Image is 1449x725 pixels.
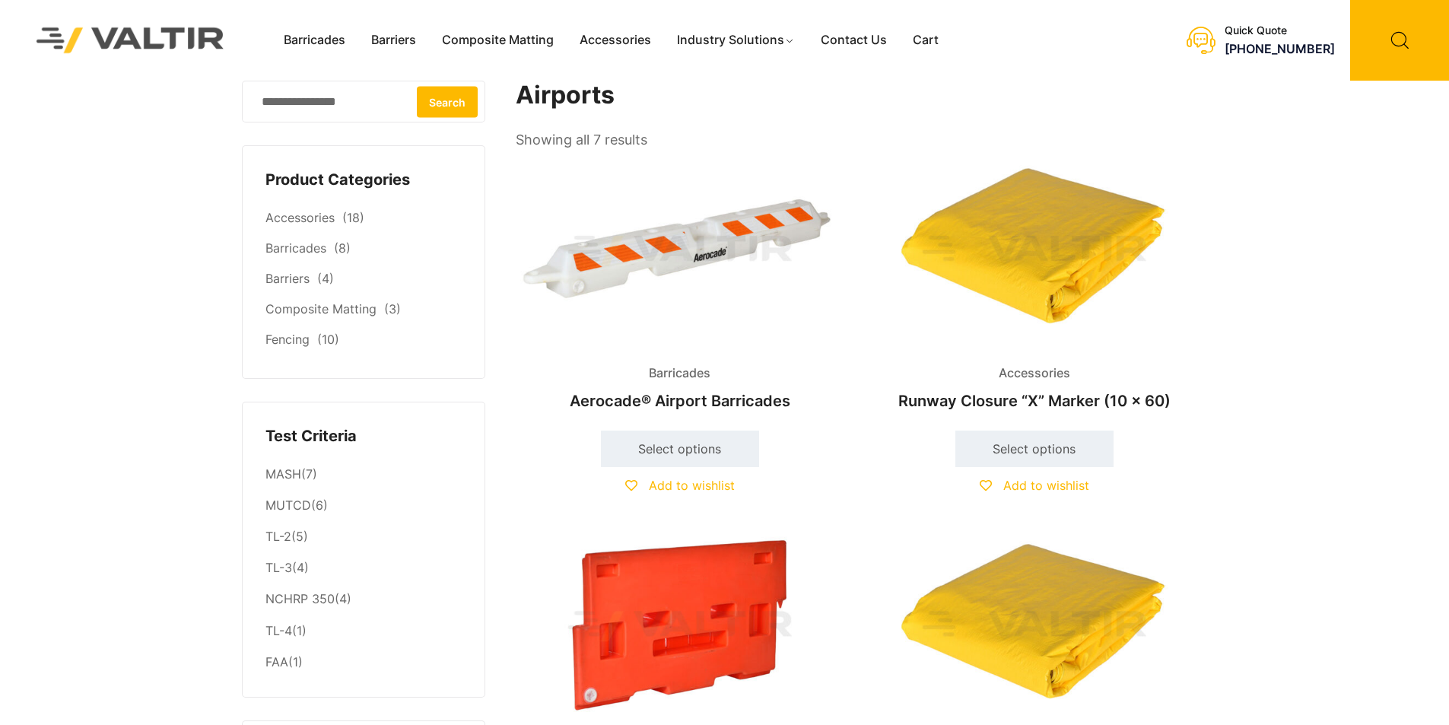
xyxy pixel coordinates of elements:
h4: Test Criteria [265,425,462,448]
li: (1) [265,647,462,674]
a: Add to wishlist [980,478,1089,493]
span: (4) [317,271,334,286]
li: (4) [265,584,462,615]
a: TL-4 [265,623,292,638]
h4: Product Categories [265,169,462,192]
li: (7) [265,459,462,490]
a: Cart [900,29,952,52]
a: Contact Us [808,29,900,52]
a: Accessories [567,29,664,52]
li: (1) [265,615,462,647]
span: (3) [384,301,401,316]
a: FAA [265,654,288,669]
img: Valtir Rentals [17,8,244,72]
span: (8) [334,240,351,256]
a: Industry Solutions [664,29,808,52]
a: TL-3 [265,560,292,575]
span: Add to wishlist [649,478,735,493]
a: Select options for “Runway Closure “X” Marker (10 x 60)” [955,431,1114,467]
a: Fencing [265,332,310,347]
button: Search [417,86,478,117]
a: Barricades [265,240,326,256]
span: Accessories [987,362,1082,385]
span: Add to wishlist [1003,478,1089,493]
a: Add to wishlist [625,478,735,493]
a: MUTCD [265,498,311,513]
h2: Runway Closure “X” Marker (10 x 60) [870,384,1199,418]
h1: Airports [516,81,1200,110]
a: Composite Matting [265,301,377,316]
a: Barriers [358,29,429,52]
p: Showing all 7 results [516,127,647,153]
a: Accessories [265,210,335,225]
a: Select options for “Aerocade® Airport Barricades” [601,431,759,467]
li: (5) [265,522,462,553]
li: (6) [265,491,462,522]
a: Composite Matting [429,29,567,52]
a: AccessoriesRunway Closure “X” Marker (10 x 60) [870,152,1199,418]
li: (4) [265,553,462,584]
a: [PHONE_NUMBER] [1225,41,1335,56]
span: (10) [317,332,339,347]
h2: Aerocade® Airport Barricades [516,384,844,418]
a: Barriers [265,271,310,286]
a: NCHRP 350 [265,591,335,606]
a: TL-2 [265,529,291,544]
span: (18) [342,210,364,225]
a: Barricades [271,29,358,52]
a: BarricadesAerocade® Airport Barricades [516,152,844,418]
a: MASH [265,466,301,482]
span: Barricades [637,362,722,385]
div: Quick Quote [1225,24,1335,37]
